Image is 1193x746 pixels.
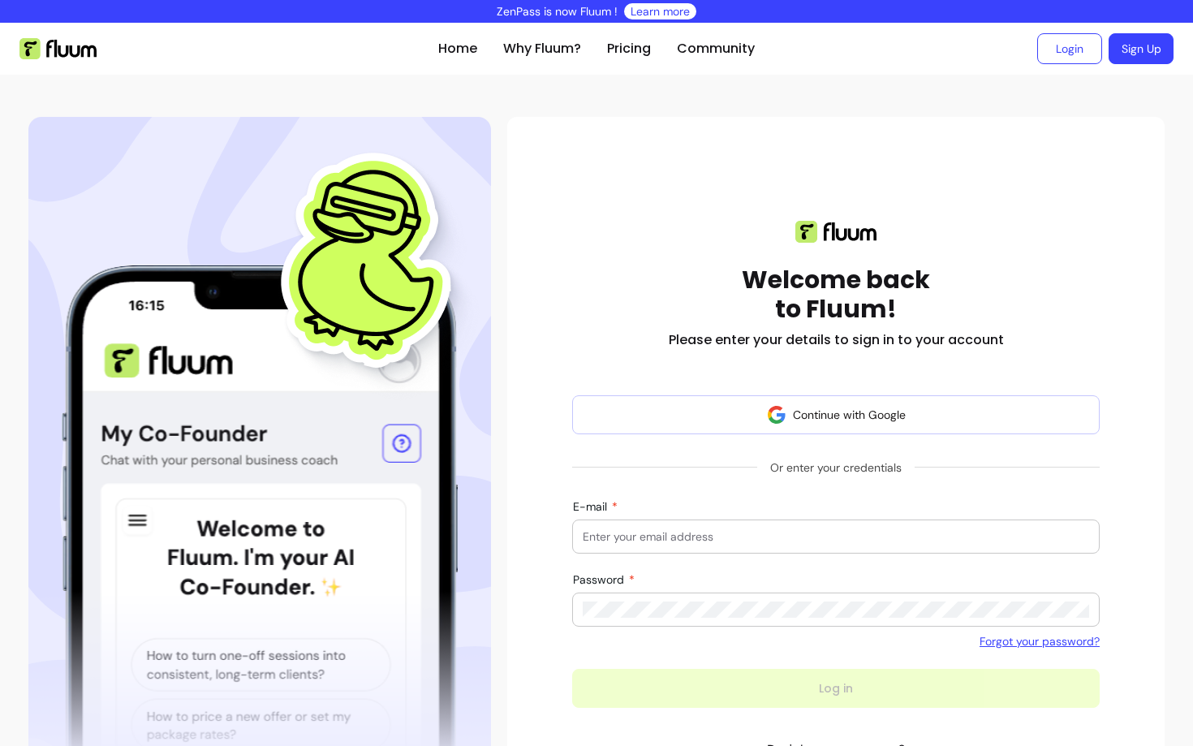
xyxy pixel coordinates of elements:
[677,39,755,58] a: Community
[573,572,627,587] span: Password
[572,395,1100,434] button: Continue with Google
[573,499,610,514] span: E-mail
[583,528,1089,545] input: E-mail
[757,453,915,482] span: Or enter your credentials
[583,602,1089,618] input: Password
[980,633,1100,649] a: Forgot your password?
[19,38,97,59] img: Fluum Logo
[795,221,876,243] img: Fluum logo
[497,3,618,19] p: ZenPass is now Fluum !
[767,405,786,425] img: avatar
[503,39,581,58] a: Why Fluum?
[669,330,1004,350] h2: Please enter your details to sign in to your account
[631,3,690,19] a: Learn more
[742,265,930,324] h1: Welcome back to Fluum!
[1109,33,1174,64] a: Sign Up
[438,39,477,58] a: Home
[607,39,651,58] a: Pricing
[1037,33,1102,64] a: Login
